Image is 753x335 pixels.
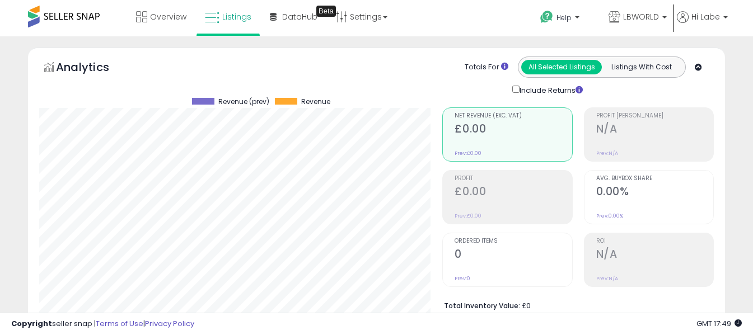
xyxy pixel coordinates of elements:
[455,275,470,282] small: Prev: 0
[531,2,598,36] a: Help
[218,98,269,106] span: Revenue (prev)
[444,301,520,310] b: Total Inventory Value:
[11,319,194,329] div: seller snap | |
[455,248,572,263] h2: 0
[596,150,618,157] small: Prev: N/A
[601,60,682,74] button: Listings With Cost
[677,11,728,36] a: Hi Labe
[696,318,742,329] span: 2025-10-8 17:49 GMT
[504,83,596,96] div: Include Returns
[455,176,572,182] span: Profit
[455,122,572,138] h2: £0.00
[521,60,602,74] button: All Selected Listings
[282,11,317,22] span: DataHub
[455,150,481,157] small: Prev: £0.00
[301,98,330,106] span: Revenue
[96,318,143,329] a: Terms of Use
[455,113,572,119] span: Net Revenue (Exc. VAT)
[596,213,623,219] small: Prev: 0.00%
[623,11,659,22] span: LBWORLD
[455,185,572,200] h2: £0.00
[56,59,131,78] h5: Analytics
[222,11,251,22] span: Listings
[316,6,336,17] div: Tooltip anchor
[596,113,713,119] span: Profit [PERSON_NAME]
[596,122,713,138] h2: N/A
[455,213,481,219] small: Prev: £0.00
[455,238,572,244] span: Ordered Items
[596,248,713,263] h2: N/A
[11,318,52,329] strong: Copyright
[596,275,618,282] small: Prev: N/A
[691,11,720,22] span: Hi Labe
[465,62,508,73] div: Totals For
[556,13,572,22] span: Help
[150,11,186,22] span: Overview
[596,238,713,244] span: ROI
[540,10,554,24] i: Get Help
[145,318,194,329] a: Privacy Policy
[596,185,713,200] h2: 0.00%
[444,298,705,312] li: £0
[596,176,713,182] span: Avg. Buybox Share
